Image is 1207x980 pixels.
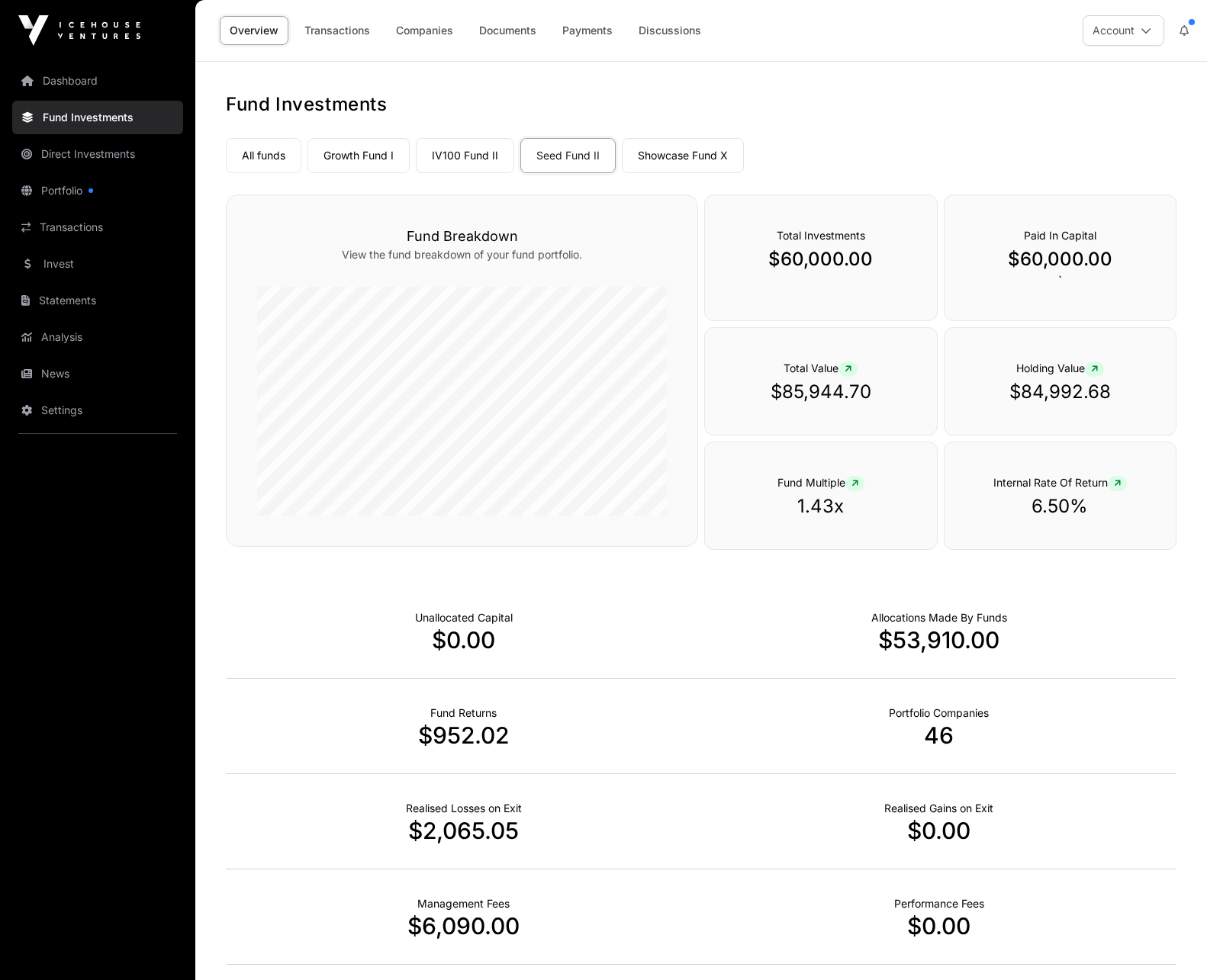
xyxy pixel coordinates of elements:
[12,210,183,244] a: Transactions
[226,721,701,749] p: $952.02
[784,361,858,374] span: Total Value
[417,896,510,911] p: Fund Management Fees incurred to date
[18,15,140,46] img: Icehouse Ventures Logo
[257,247,667,262] p: View the fund breakdown of your fund portfolio.
[226,92,1176,117] h1: Fund Investments
[1083,15,1164,46] button: Account
[1131,907,1207,980] iframe: Chat Widget
[889,705,989,721] p: Number of Companies Deployed Into
[552,16,623,45] a: Payments
[12,101,183,134] a: Fund Investments
[777,476,864,489] span: Fund Multiple
[735,247,906,272] p: $60,000.00
[975,247,1145,272] p: $60,000.00
[1016,361,1104,374] span: Holding Value
[944,194,1176,321] div: `
[622,138,744,173] a: Showcase Fund X
[469,16,546,45] a: Documents
[993,476,1127,489] span: Internal Rate Of Return
[871,610,1007,625] p: Capital Deployed Into Companies
[12,357,183,390] a: News
[226,138,301,173] a: All funds
[975,494,1145,519] p: 6.50%
[12,247,183,281] a: Invest
[701,912,1176,940] p: $0.00
[12,394,183,427] a: Settings
[629,16,711,45] a: Discussions
[520,138,616,173] a: Seed Fund II
[1024,229,1096,242] span: Paid In Capital
[701,721,1176,749] p: 46
[12,284,183,317] a: Statements
[430,705,497,721] p: Realised Returns from Funds
[416,138,514,173] a: IV100 Fund II
[295,16,380,45] a: Transactions
[307,138,410,173] a: Growth Fund I
[884,801,993,816] p: Net Realised on Positive Exits
[701,817,1176,844] p: $0.00
[257,226,667,247] h3: Fund Breakdown
[12,320,183,354] a: Analysis
[975,380,1145,404] p: $84,992.68
[894,896,984,911] p: Fund Performance Fees (Carry) incurred to date
[701,626,1176,654] p: $53,910.00
[735,380,906,404] p: $85,944.70
[12,64,183,98] a: Dashboard
[406,801,522,816] p: Net Realised on Negative Exits
[415,610,513,625] p: Cash not yet allocated
[735,494,906,519] p: 1.43x
[220,16,288,45] a: Overview
[12,137,183,171] a: Direct Investments
[226,626,701,654] p: $0.00
[12,174,183,207] a: Portfolio
[777,229,865,242] span: Total Investments
[226,912,701,940] p: $6,090.00
[386,16,463,45] a: Companies
[226,817,701,844] p: $2,065.05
